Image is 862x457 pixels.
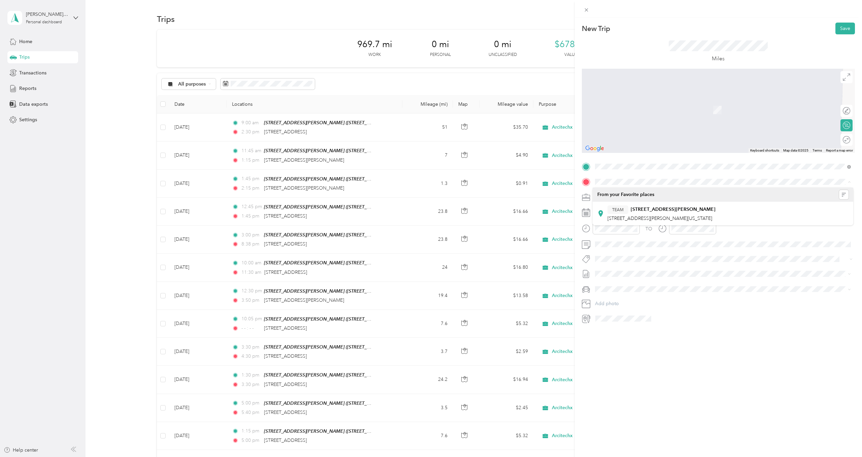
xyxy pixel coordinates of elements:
[824,419,862,457] iframe: Everlance-gr Chat Button Frame
[607,216,712,221] span: [STREET_ADDRESS][PERSON_NAME][US_STATE]
[584,144,606,153] a: Open this area in Google Maps (opens a new window)
[593,299,855,308] button: Add photo
[750,148,779,153] button: Keyboard shortcuts
[612,206,624,213] span: TEAM
[597,192,654,198] span: From your Favorite places
[645,225,652,232] div: TO
[584,144,606,153] img: Google
[607,205,628,214] button: TEAM
[783,149,808,152] span: Map data ©2025
[582,24,610,33] p: New Trip
[813,149,822,152] a: Terms (opens in new tab)
[835,23,855,34] button: Save
[631,206,716,213] strong: [STREET_ADDRESS][PERSON_NAME]
[826,149,853,152] a: Report a map error
[712,55,725,63] p: Miles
